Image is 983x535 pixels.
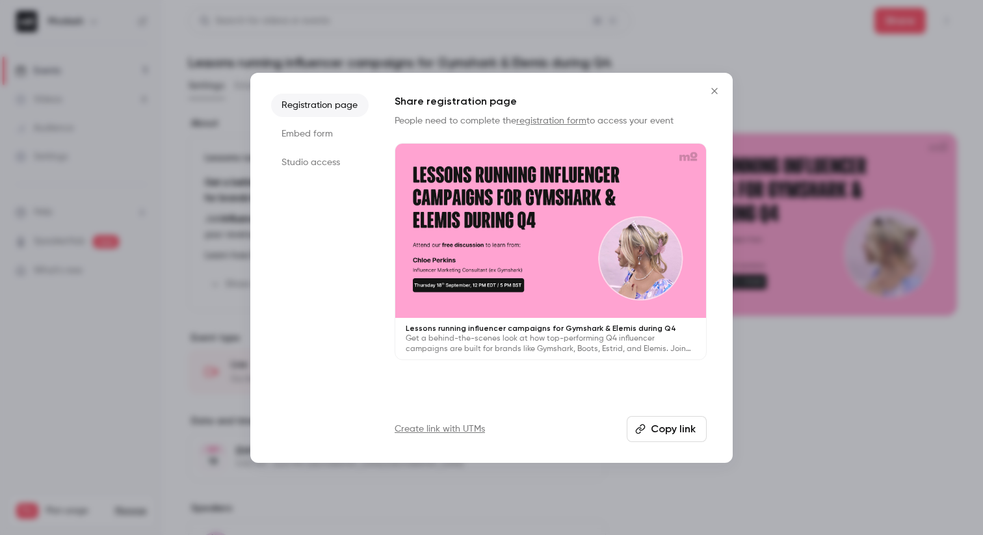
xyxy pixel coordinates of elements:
a: Lessons running influencer campaigns for Gymshark & Elemis during Q4Get a behind-the-scenes look ... [395,143,707,361]
p: People need to complete the to access your event [395,114,707,127]
p: Get a behind-the-scenes look at how top-performing Q4 influencer campaigns are built for brands l... [406,333,696,354]
a: registration form [516,116,586,125]
p: Lessons running influencer campaigns for Gymshark & Elemis during Q4 [406,323,696,333]
h1: Share registration page [395,94,707,109]
button: Close [701,78,727,104]
a: Create link with UTMs [395,423,485,436]
li: Studio access [271,151,369,174]
li: Registration page [271,94,369,117]
li: Embed form [271,122,369,146]
button: Copy link [627,416,707,442]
